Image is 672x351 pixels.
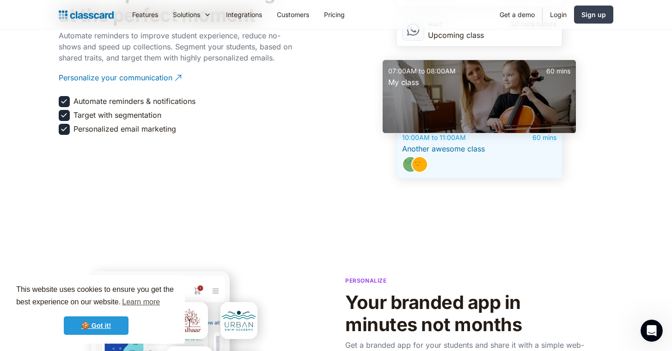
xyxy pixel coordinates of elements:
h2: Your branded app in minutes not months [345,291,586,336]
a: Get a demo [492,4,542,25]
div: Target with segmentation [73,110,161,120]
p: Personalize [345,276,387,285]
div: Solutions [165,4,219,25]
p: Automate reminders to improve student experience, reduce no-shows and speed up collections. Segme... [59,30,299,63]
div: 60 mins [479,66,570,77]
a: Integrations [219,4,269,25]
iframe: Intercom live chat [641,320,663,342]
div: Automate reminders & notifications [73,96,195,106]
div: My class [388,77,570,88]
a: Features [125,4,165,25]
a: dismiss cookie message [64,316,128,335]
a: Sign up [574,6,613,24]
div: 60 mins [479,132,556,143]
div: Personalized email marketing [73,124,176,134]
a: Personalize your communication [59,65,299,91]
a: Customers [269,4,317,25]
a: Pricing [317,4,352,25]
div: Upcoming class [428,30,556,41]
a: learn more about cookies [121,295,161,309]
div: Another awesome class [402,143,556,154]
span: This website uses cookies to ensure you get the best experience on our website. [16,284,176,309]
div: 10:00AM to 11:00AM [402,132,479,143]
div: cookieconsent [7,275,185,344]
div: Sign up [581,10,606,19]
a: Login [543,4,574,25]
div: Solutions [173,10,200,19]
div: Personalize your communication [59,65,172,83]
a: Logo [59,8,114,21]
div: 07:00AM to 08:00AM [388,66,479,77]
